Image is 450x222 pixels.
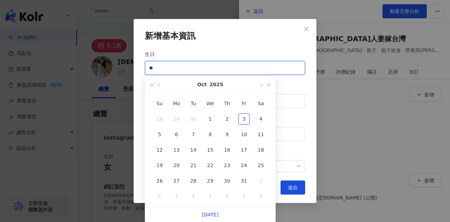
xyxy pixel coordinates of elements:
td: 2025-10-10 [236,127,252,142]
td: 2025-11-02 [151,189,168,204]
a: [DATE] [202,212,218,217]
th: Fr [236,96,252,111]
div: 6 [171,129,182,140]
td: 2025-10-05 [151,127,168,142]
td: 2025-11-06 [219,189,236,204]
th: Tu [185,96,202,111]
div: 12 [154,144,165,156]
div: 17 [238,144,250,156]
div: 8 [205,129,216,140]
td: 2025-10-06 [168,127,185,142]
div: 3 [238,113,250,125]
td: 2025-10-08 [202,127,219,142]
div: 4 [255,113,266,125]
td: 2025-11-03 [168,189,185,204]
td: 2025-11-08 [252,189,269,204]
td: 2025-09-28 [151,111,168,127]
th: Sa [252,96,269,111]
div: 24 [238,160,250,171]
div: 30 [188,113,199,125]
div: 25 [255,160,266,171]
td: 2025-10-07 [185,127,202,142]
td: 2025-10-22 [202,158,219,173]
td: 2025-09-29 [168,111,185,127]
div: 15 [205,144,216,156]
div: 5 [205,191,216,202]
div: 26 [154,175,165,186]
td: 2025-10-31 [236,173,252,189]
td: 2025-10-04 [252,111,269,127]
button: Oct [197,77,207,93]
td: 2025-10-26 [151,173,168,189]
div: 3 [171,191,182,202]
button: Close [299,22,313,36]
div: 10 [238,129,250,140]
div: 2 [221,113,233,125]
button: 送出 [281,180,305,195]
td: 2025-11-04 [185,189,202,204]
td: 2025-10-23 [219,158,236,173]
div: 28 [188,175,199,186]
div: 29 [171,113,182,125]
div: 29 [205,175,216,186]
td: 2025-11-07 [236,189,252,204]
div: 8 [255,191,266,202]
td: 2025-10-17 [236,142,252,158]
div: 14 [188,144,199,156]
td: 2025-10-16 [219,142,236,158]
td: 2025-10-28 [185,173,202,189]
td: 2025-10-24 [236,158,252,173]
div: 1 [255,175,266,186]
td: 2025-11-01 [252,173,269,189]
div: 7 [188,129,199,140]
div: 4 [188,191,199,202]
div: 2 [154,191,165,202]
button: 2025 [210,77,223,93]
td: 2025-10-25 [252,158,269,173]
div: 23 [221,160,233,171]
div: 31 [238,175,250,186]
span: close [303,26,309,32]
td: 2025-10-13 [168,142,185,158]
th: Th [219,96,236,111]
div: 18 [255,144,266,156]
td: 2025-10-29 [202,173,219,189]
div: 20 [171,160,182,171]
div: 27 [171,175,182,186]
div: 30 [221,175,233,186]
td: 2025-10-09 [219,127,236,142]
th: Mo [168,96,185,111]
th: Su [151,96,168,111]
span: 送出 [288,185,298,190]
div: 11 [255,129,266,140]
td: 2025-10-19 [151,158,168,173]
td: 2025-10-27 [168,173,185,189]
td: 2025-10-15 [202,142,219,158]
td: 2025-10-18 [252,142,269,158]
td: 2025-10-11 [252,127,269,142]
div: 28 [154,113,165,125]
input: 生日 [149,64,301,72]
div: 22 [205,160,216,171]
h2: 新增基本資訊 [145,30,305,42]
label: 生日 [145,50,160,58]
th: We [202,96,219,111]
td: 2025-10-02 [219,111,236,127]
td: 2025-10-14 [185,142,202,158]
div: 13 [171,144,182,156]
div: 21 [188,160,199,171]
td: 2025-11-05 [202,189,219,204]
div: 5 [154,129,165,140]
div: 19 [154,160,165,171]
td: 2025-10-20 [168,158,185,173]
div: 6 [221,191,233,202]
td: 2025-10-21 [185,158,202,173]
td: 2025-10-01 [202,111,219,127]
td: 2025-09-30 [185,111,202,127]
div: 16 [221,144,233,156]
div: 7 [238,191,250,202]
div: 1 [205,113,216,125]
div: 9 [221,129,233,140]
td: 2025-10-03 [236,111,252,127]
td: 2025-10-12 [151,142,168,158]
